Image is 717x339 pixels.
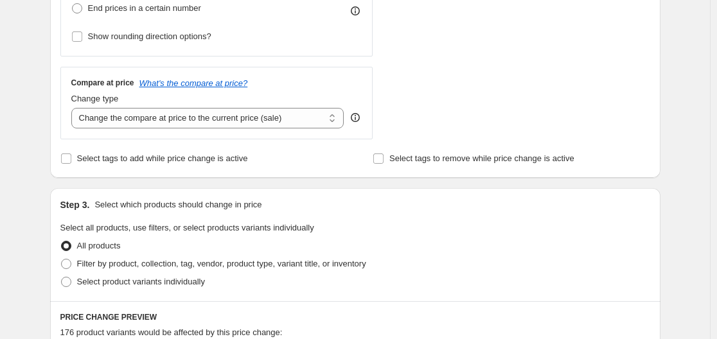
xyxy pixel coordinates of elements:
[139,78,248,88] button: What's the compare at price?
[71,78,134,88] h3: Compare at price
[77,241,121,250] span: All products
[60,223,314,232] span: Select all products, use filters, or select products variants individually
[60,327,283,337] span: 176 product variants would be affected by this price change:
[88,31,211,41] span: Show rounding direction options?
[349,111,362,124] div: help
[389,153,574,163] span: Select tags to remove while price change is active
[77,277,205,286] span: Select product variants individually
[71,94,119,103] span: Change type
[94,198,261,211] p: Select which products should change in price
[60,312,650,322] h6: PRICE CHANGE PREVIEW
[77,153,248,163] span: Select tags to add while price change is active
[60,198,90,211] h2: Step 3.
[77,259,366,268] span: Filter by product, collection, tag, vendor, product type, variant title, or inventory
[88,3,201,13] span: End prices in a certain number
